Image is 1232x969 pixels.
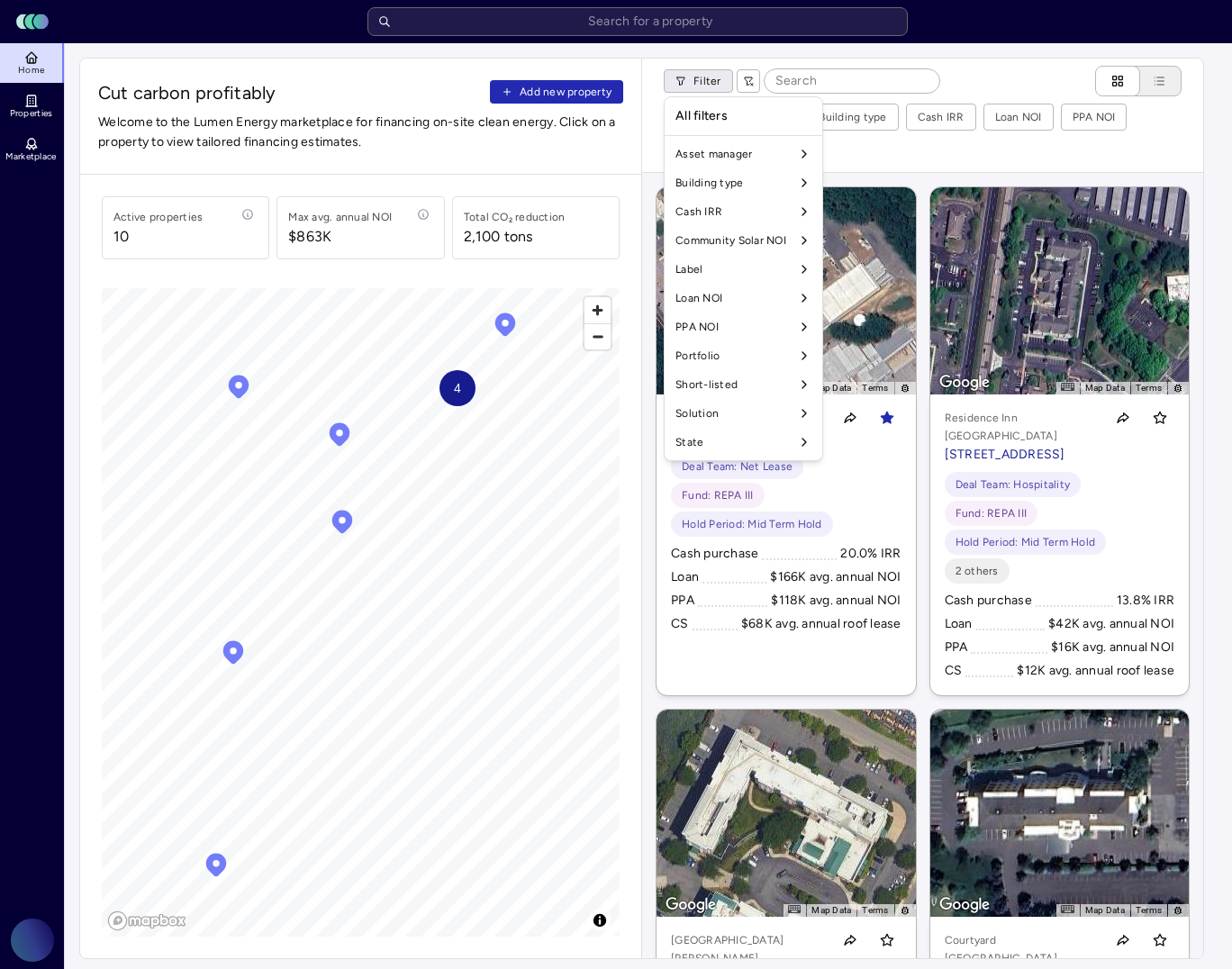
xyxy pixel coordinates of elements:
button: Toggle attribution [589,910,611,931]
span: Zoom out [584,324,611,349]
div: Loan NOI [668,284,819,312]
div: All filters [668,101,819,131]
div: PPA NOI [668,312,819,341]
div: Building type [668,168,819,197]
div: Label [668,255,819,284]
div: Asset manager [668,140,819,168]
a: Mapbox logo [107,910,186,931]
button: Zoom in [584,297,611,323]
div: Portfolio [668,341,819,370]
div: State [668,428,819,457]
div: Short-listed [668,370,819,399]
div: Community Solar NOI [668,226,819,255]
div: Cash IRR [668,197,819,226]
button: Zoom out [584,323,611,349]
div: Solution [668,399,819,428]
